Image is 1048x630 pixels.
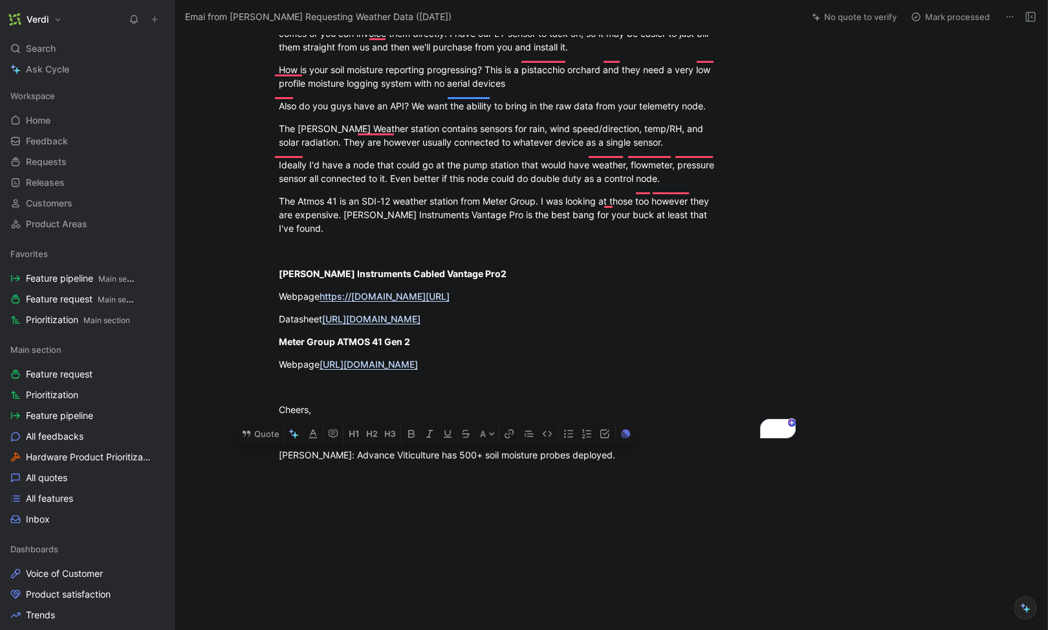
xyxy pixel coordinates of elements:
div: Workspace [5,86,169,106]
span: Main section [83,315,130,325]
span: Search [26,41,56,56]
a: Feature requestMain section [5,289,169,309]
div: Main sectionFeature requestPrioritizationFeature pipelineAll feedbacksHardware Product Prioritiza... [5,340,169,529]
span: Prioritization [26,388,78,401]
strong: Meter Group ATMOS 41 Gen 2 [279,336,410,347]
a: [DOMAIN_NAME][URL] [351,291,450,302]
strong: [PERSON_NAME] Instruments Cabled Vantage Pro2 [279,268,507,279]
div: How is your soil moisture reporting progressing? This is a pistacchio orchard and they need a ver... [279,63,726,90]
div: Main section [5,340,169,359]
button: Quote [237,423,283,444]
span: Hardware Product Prioritization [26,451,151,464]
a: https:// [320,291,351,302]
span: Feature pipeline [26,409,93,422]
span: Main section [98,274,145,284]
span: Releases [26,176,65,189]
button: VerdiVerdi [5,10,65,28]
button: Mark processed [905,8,996,26]
span: Voice of Customer [26,567,103,580]
span: Product satisfaction [26,588,111,601]
span: Trends [26,609,55,622]
a: Requests [5,152,169,172]
a: Feature pipeline [5,406,169,425]
div: Ideally I'd have a node that could go at the pump station that would have weather, flowmeter, pre... [279,158,726,185]
div: Favorites [5,244,169,264]
div: The [PERSON_NAME] Weather station contains sensors for rain, wind speed/direction, temp/RH, and s... [279,122,726,149]
a: All feedbacks [5,427,169,446]
span: All quotes [26,471,67,484]
span: Prioritization [26,313,130,327]
span: Workspace [10,89,55,102]
span: Home [26,114,50,127]
div: Webpage [279,289,726,303]
a: Product satisfaction [5,585,169,604]
a: Product Areas [5,214,169,234]
div: [PERSON_NAME]: Advance Viticulture has 500+ soil moisture probes deployed. [279,448,726,462]
a: Prioritization [5,385,169,405]
div: Dashboards [5,539,169,559]
div: Search [5,39,169,58]
span: Customers [26,197,72,210]
div: Datasheet [279,312,726,326]
img: Verdi [8,13,21,26]
a: PrioritizationMain section [5,310,169,330]
span: Dashboards [10,543,58,556]
span: Feature pipeline [26,272,137,286]
div: Webpage [279,357,726,371]
button: A [476,423,499,444]
a: Voice of Customer [5,564,169,583]
a: Releases [5,173,169,192]
span: All features [26,492,73,505]
span: Main section [98,295,144,304]
span: All feedbacks [26,430,83,443]
a: Customers [5,194,169,213]
div: Cheers, [279,403,726,416]
a: Feedback [5,131,169,151]
span: Feedback [26,135,68,148]
a: Feature pipelineMain section [5,269,169,288]
span: Ask Cycle [26,62,69,77]
a: Home [5,111,169,130]
button: No quote to verify [806,8,902,26]
span: Inbox [26,513,50,526]
a: Feature request [5,365,169,384]
span: Emai from [PERSON_NAME] Requesting Weather Data ([DATE]) [185,9,452,25]
a: Ask Cycle [5,60,169,79]
a: Hardware Product Prioritization [5,447,169,467]
span: Requests [26,155,67,168]
span: Product Areas [26,218,87,231]
div: The Atmos 41 is an SDI-12 weather station from Meter Group. I was looking at those too however th... [279,194,726,235]
span: Feature request [26,293,137,306]
a: [URL][DOMAIN_NAME] [322,313,420,324]
a: Inbox [5,510,169,529]
a: All features [5,489,169,508]
a: All quotes [5,468,169,488]
div: Also do you guys have an API? We want the ability to bring in the raw data from your telemetry node. [279,99,726,113]
span: Favorites [10,247,48,260]
h1: Verdi [27,14,49,25]
a: Trends [5,605,169,625]
span: Main section [10,343,61,356]
span: Feature request [26,368,93,381]
a: [URL][DOMAIN_NAME] [320,359,418,370]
